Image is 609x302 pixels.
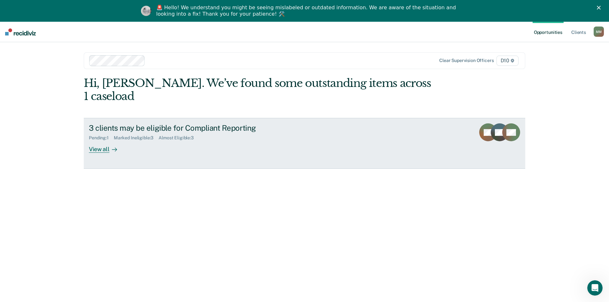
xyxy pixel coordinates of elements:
a: Opportunities [533,22,564,42]
div: View all [89,141,125,153]
div: Marked Ineligible : 3 [114,135,159,141]
div: 3 clients may be eligible for Compliant Reporting [89,123,313,133]
div: 🚨 Hello! We understand you might be seeing mislabeled or outdated information. We are aware of th... [156,4,458,17]
div: Almost Eligible : 3 [159,135,199,141]
div: Hi, [PERSON_NAME]. We’ve found some outstanding items across 1 caseload [84,77,437,103]
span: D10 [496,56,519,66]
button: MM [594,27,604,37]
div: Close [597,6,603,10]
img: Profile image for Kim [141,6,151,16]
div: M M [594,27,604,37]
div: Clear supervision officers [439,58,494,63]
img: Recidiviz [5,28,36,35]
a: Clients [570,22,587,42]
div: Pending : 1 [89,135,114,141]
iframe: Intercom live chat [587,280,603,296]
a: 3 clients may be eligible for Compliant ReportingPending:1Marked Ineligible:3Almost Eligible:3Vie... [84,118,525,168]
